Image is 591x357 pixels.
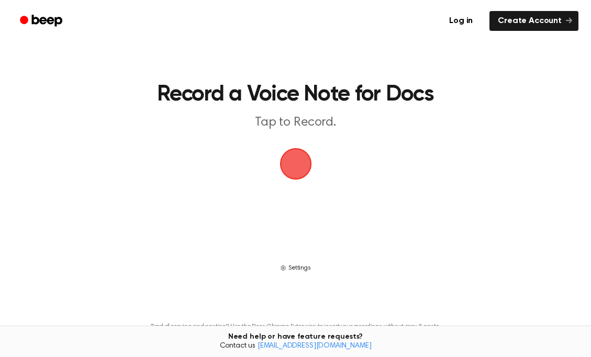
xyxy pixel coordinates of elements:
[439,9,483,33] a: Log in
[280,148,311,180] img: Beep Logo
[6,342,585,351] span: Contact us
[113,114,478,131] p: Tap to Record.
[489,11,578,31] a: Create Account
[280,263,311,273] button: Settings
[258,342,372,350] a: [EMAIL_ADDRESS][DOMAIN_NAME]
[151,323,441,331] p: Tired of copying and pasting? Use the Docs Chrome Extension to insert your recordings without cop...
[288,263,311,273] span: Settings
[113,84,478,106] h1: Record a Voice Note for Docs
[13,11,72,31] a: Beep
